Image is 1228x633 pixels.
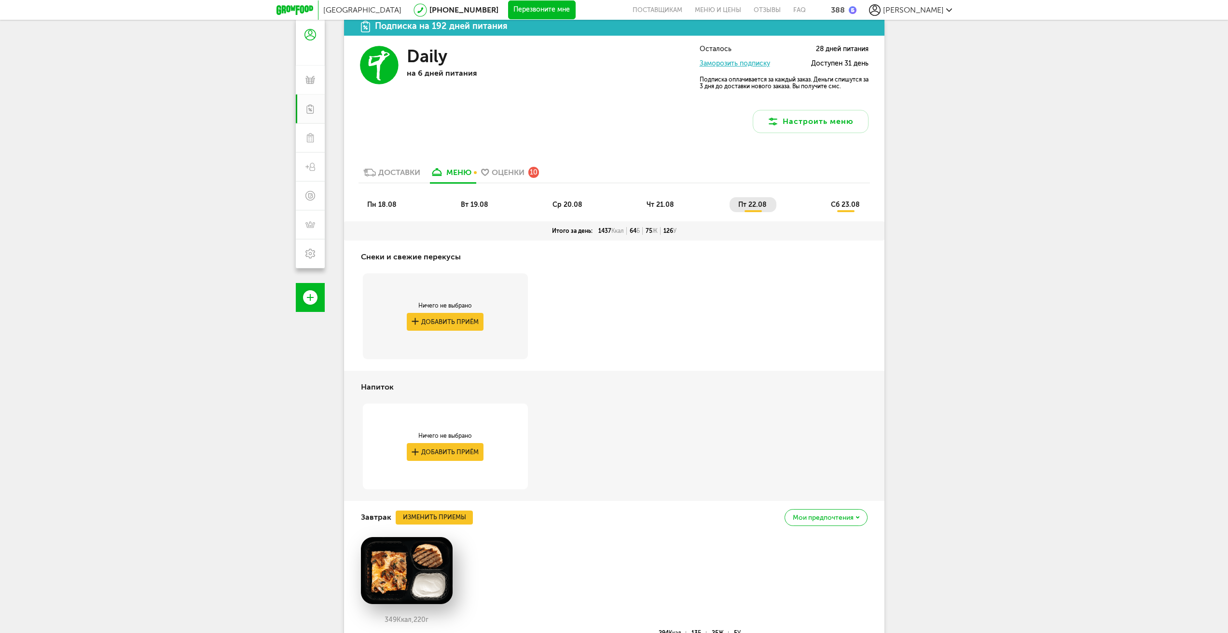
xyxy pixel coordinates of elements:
[816,46,869,53] span: 28 дней питания
[426,616,428,624] span: г
[627,227,643,235] div: 64
[700,46,731,53] span: Осталось
[361,508,391,526] h4: Завтрак
[407,302,484,310] div: Ничего не выбрано
[811,60,869,67] span: Доступен 31 день
[407,68,547,78] p: на 6 дней питания
[700,59,770,67] a: Заморозить подписку
[361,378,394,396] h4: Напиток
[396,511,473,525] button: Изменить приемы
[793,514,854,521] span: Мои предпочтения
[361,537,453,605] img: big_LLrRdzRlOFGQUGtv.png
[492,168,524,177] div: Оценки
[528,167,539,177] div: 10
[461,201,488,209] span: вт 19.08
[549,227,595,235] div: Итого за день:
[849,6,856,14] img: bonus_b.cdccf46.png
[425,167,476,183] a: меню
[508,0,576,20] button: Перезвоните мне
[831,201,860,209] span: сб 23.08
[595,227,627,235] div: 1437
[652,228,658,234] span: Ж
[738,201,767,209] span: пт 22.08
[611,228,624,234] span: Ккал
[367,201,397,209] span: пн 18.08
[375,22,508,31] div: Подписка на 192 дней питания
[831,5,845,14] div: 388
[636,228,640,234] span: Б
[407,432,484,440] div: Ничего не выбрано
[661,227,679,235] div: 126
[397,616,414,624] span: Ккал,
[700,76,869,90] p: Подписка оплачивается за каждый заказ. Деньги спишутся за 3 дня до доставки нового заказа. Вы пол...
[361,248,461,266] h4: Снеки и свежие перекусы
[407,443,484,461] button: Добавить приём
[647,201,674,209] span: чт 21.08
[476,167,544,183] a: Оценки 10
[673,228,676,234] span: У
[359,167,425,183] a: Доставки
[643,227,661,235] div: 75
[552,201,582,209] span: ср 20.08
[361,21,371,32] img: icon.da23462.svg
[407,313,484,331] button: Добавить приём
[446,168,471,177] div: меню
[883,5,944,14] span: [PERSON_NAME]
[323,5,401,14] span: [GEOGRAPHIC_DATA]
[753,110,869,133] button: Настроить меню
[407,46,448,67] h3: Daily
[378,168,420,177] div: Доставки
[429,5,498,14] a: [PHONE_NUMBER]
[361,616,453,624] div: 349 220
